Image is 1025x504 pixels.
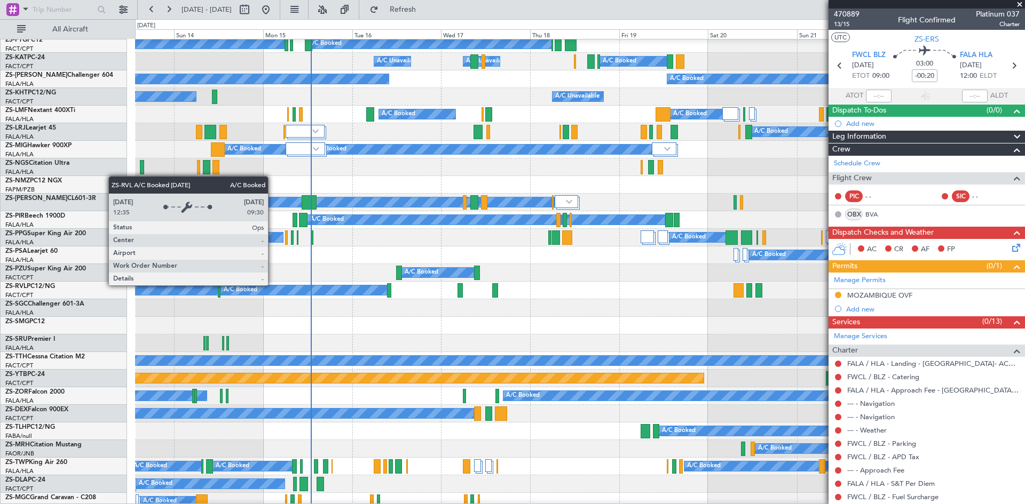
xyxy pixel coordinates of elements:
[894,244,903,255] span: CR
[5,256,34,264] a: FALA/HLA
[33,2,94,18] input: Trip Number
[914,34,939,45] span: ZS-ERS
[670,71,704,87] div: A/C Booked
[847,372,919,381] a: FWCL / BLZ - Catering
[758,441,792,457] div: A/C Booked
[5,467,34,475] a: FALA/HLA
[226,194,259,210] div: A/C Booked
[224,282,257,298] div: A/C Booked
[5,371,27,378] span: ZS-YTB
[673,106,707,122] div: A/C Booked
[672,229,706,245] div: A/C Booked
[834,331,887,342] a: Manage Services
[5,442,82,448] a: ZS-MRHCitation Mustang
[619,29,708,39] div: Fri 19
[182,5,232,14] span: [DATE] - [DATE]
[5,459,67,466] a: ZS-TWPKing Air 260
[5,354,85,360] a: ZS-TTHCessna Citation M2
[5,477,45,483] a: ZS-DLAPC-24
[5,107,75,114] a: ZS-LMFNextant 400XTi
[5,248,58,254] a: ZS-PSALearjet 60
[847,399,895,408] a: --- - Navigation
[847,291,912,300] div: MOZAMBIQUE OVF
[5,485,33,493] a: FACT/CPT
[5,115,34,123] a: FALA/HLA
[5,125,56,131] a: ZS-LRJLearjet 45
[960,60,982,71] span: [DATE]
[5,494,96,501] a: ZS-MGCGrand Caravan - C208
[5,142,72,149] a: ZS-MIGHawker 900XP
[847,359,1020,368] a: FALA / HLA - Landing - [GEOGRAPHIC_DATA]- ACC # 1800
[5,90,28,96] span: ZS-KHT
[832,131,886,143] span: Leg Information
[832,105,886,117] span: Dispatch To-Dos
[5,336,55,342] a: ZS-SRUPremier I
[866,90,892,102] input: --:--
[5,291,33,299] a: FACT/CPT
[382,106,415,122] div: A/C Booked
[5,274,33,282] a: FACT/CPT
[566,199,572,204] img: arrow-gray.svg
[5,301,28,307] span: ZS-SGC
[664,147,671,151] img: arrow-gray.svg
[5,336,28,342] span: ZS-SRU
[976,9,1020,20] span: Platinum 037
[916,59,933,69] span: 03:00
[952,190,969,202] div: SIC
[313,147,319,151] img: arrow-gray.svg
[960,71,977,82] span: 12:00
[5,266,27,272] span: ZS-PZU
[5,406,28,413] span: ZS-DEX
[847,466,904,475] a: --- - Approach Fee
[5,424,55,430] a: ZS-TLHPC12/NG
[466,53,510,69] div: A/C Unavailable
[5,45,33,53] a: FACT/CPT
[441,29,530,39] div: Wed 17
[960,50,992,61] span: FALA HLA
[381,6,425,13] span: Refresh
[5,414,33,422] a: FACT/CPT
[5,125,26,131] span: ZS-LRJ
[5,168,34,176] a: FALA/HLA
[5,213,65,219] a: ZS-PIRBeech 1900D
[5,150,34,158] a: FALA/HLA
[752,247,786,263] div: A/C Booked
[139,476,172,492] div: A/C Booked
[174,29,263,39] div: Sun 14
[982,316,1002,327] span: (0/13)
[263,29,352,39] div: Mon 15
[5,178,30,184] span: ZS-NMZ
[133,458,167,474] div: A/C Booked
[921,244,929,255] span: AF
[852,60,874,71] span: [DATE]
[12,21,116,38] button: All Aircraft
[5,142,27,149] span: ZS-MIG
[980,71,997,82] span: ELDT
[662,423,696,439] div: A/C Booked
[5,344,34,352] a: FALA/HLA
[834,20,860,29] span: 13/15
[5,72,113,78] a: ZS-[PERSON_NAME]Challenger 604
[972,191,996,201] div: - -
[832,316,860,329] span: Services
[5,424,27,430] span: ZS-TLH
[5,62,33,70] a: FACT/CPT
[847,412,895,421] a: --- - Navigation
[377,53,421,69] div: A/C Unavailable
[5,195,96,202] a: ZS-[PERSON_NAME]CL601-3R
[5,195,67,202] span: ZS-[PERSON_NAME]
[5,248,27,254] span: ZS-PSA
[530,29,619,39] div: Thu 18
[5,90,56,96] a: ZS-KHTPC12/NG
[308,36,342,52] div: A/C Booked
[5,397,34,405] a: FALA/HLA
[852,71,870,82] span: ETOT
[5,494,30,501] span: ZS-MGC
[405,265,438,281] div: A/C Booked
[5,406,68,413] a: ZS-DEXFalcon 900EX
[5,80,34,88] a: FALA/HLA
[834,158,880,169] a: Schedule Crew
[5,238,34,246] a: FALA/HLA
[5,230,27,237] span: ZS-PPG
[5,362,33,370] a: FACT/CPT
